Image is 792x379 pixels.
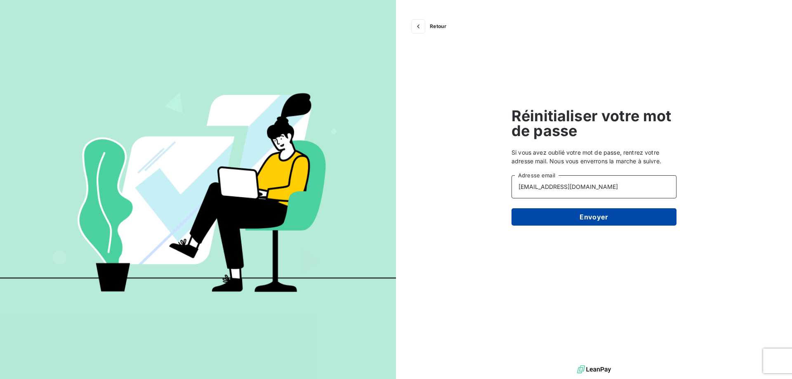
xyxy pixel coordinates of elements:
img: logo [577,363,611,376]
input: placeholder [511,175,676,198]
span: Retour [430,24,446,29]
button: Retour [409,20,453,33]
span: Réinitialiser votre mot de passe [511,108,676,138]
button: Envoyer [511,208,676,226]
span: Si vous avez oublié votre mot de passe, rentrez votre adresse mail. Nous vous enverrons la marche... [511,148,676,165]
